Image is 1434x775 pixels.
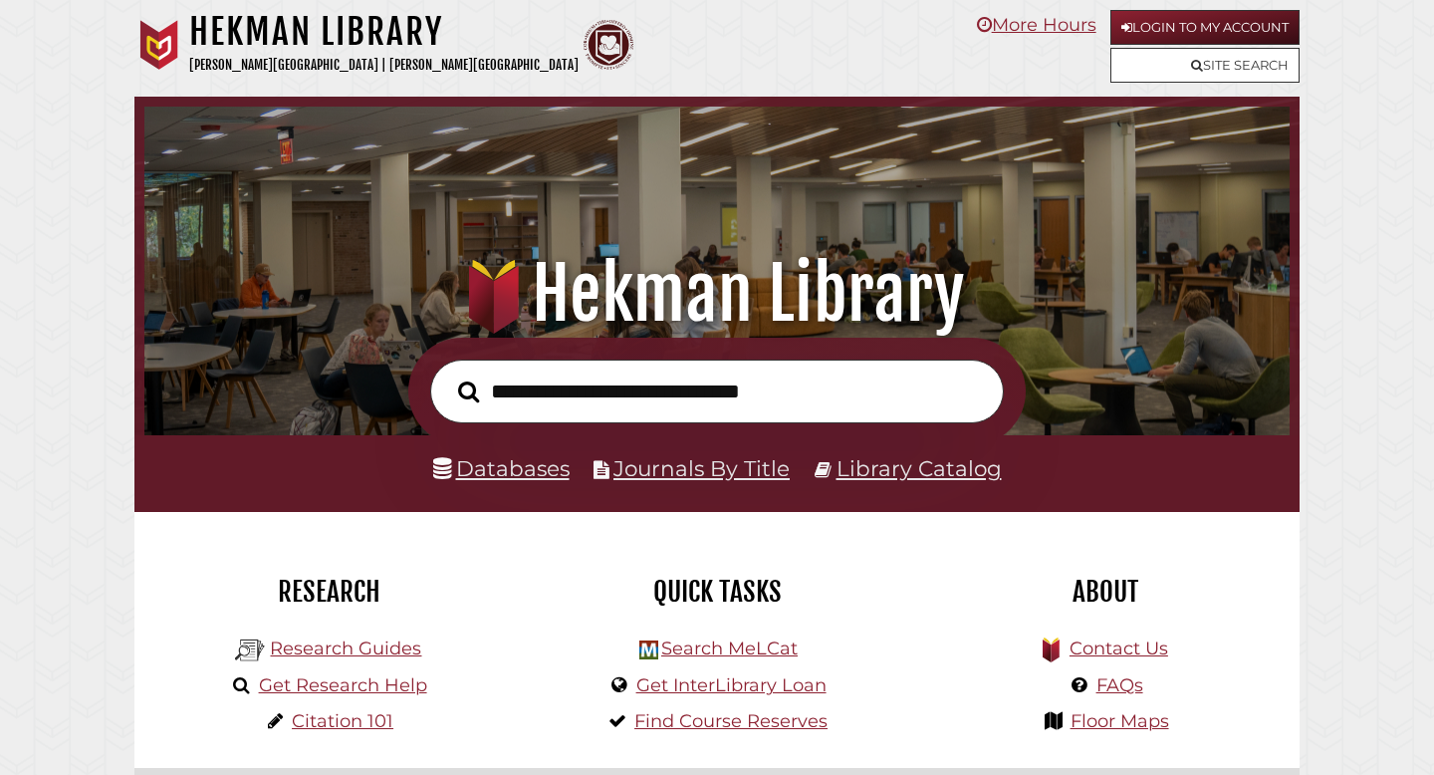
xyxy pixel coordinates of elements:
[634,710,828,732] a: Find Course Reserves
[270,638,421,659] a: Research Guides
[639,641,658,659] img: Hekman Library Logo
[189,10,579,54] h1: Hekman Library
[189,54,579,77] p: [PERSON_NAME][GEOGRAPHIC_DATA] | [PERSON_NAME][GEOGRAPHIC_DATA]
[1070,638,1168,659] a: Contact Us
[977,14,1096,36] a: More Hours
[433,455,570,481] a: Databases
[1110,48,1300,83] a: Site Search
[584,20,633,70] img: Calvin Theological Seminary
[1110,10,1300,45] a: Login to My Account
[458,380,479,402] i: Search
[613,455,790,481] a: Journals By Title
[259,674,427,696] a: Get Research Help
[1096,674,1143,696] a: FAQs
[1071,710,1169,732] a: Floor Maps
[448,376,489,408] button: Search
[149,575,508,609] h2: Research
[538,575,896,609] h2: Quick Tasks
[166,250,1269,338] h1: Hekman Library
[235,636,265,665] img: Hekman Library Logo
[636,674,827,696] a: Get InterLibrary Loan
[134,20,184,70] img: Calvin University
[292,710,393,732] a: Citation 101
[836,455,1002,481] a: Library Catalog
[926,575,1285,609] h2: About
[661,638,798,659] a: Search MeLCat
